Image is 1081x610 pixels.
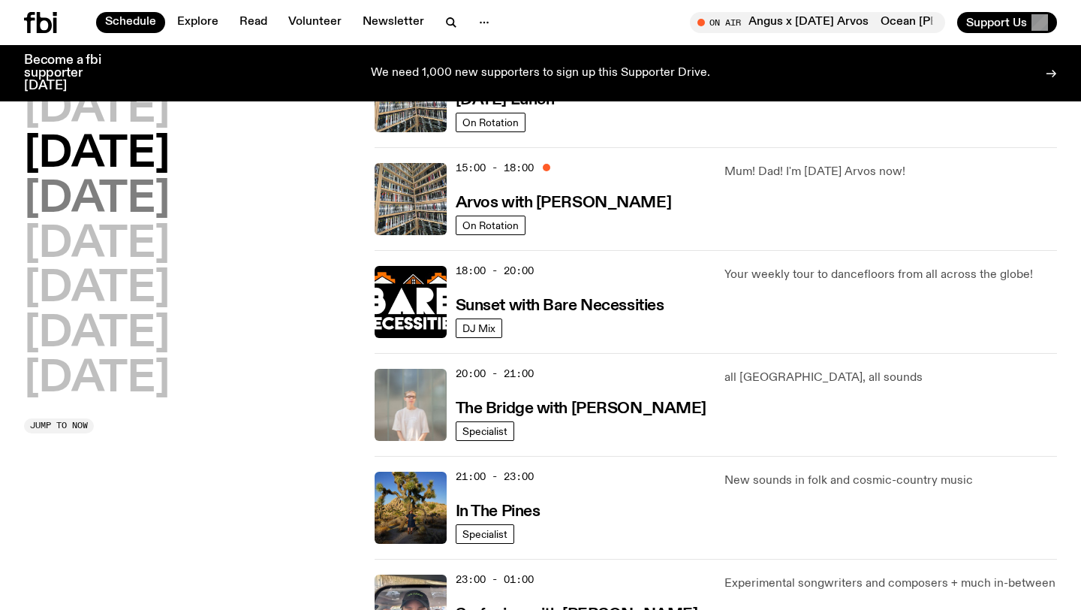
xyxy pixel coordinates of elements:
a: Read [230,12,276,33]
a: Sunset with Bare Necessities [456,295,664,314]
a: DJ Mix [456,319,502,338]
p: Your weekly tour to dancefloors from all across the globe! [724,266,1057,284]
img: A corner shot of the fbi music library [375,163,447,235]
span: DJ Mix [462,322,495,334]
span: 23:00 - 01:00 [456,572,534,587]
span: 20:00 - 21:00 [456,367,534,381]
a: Specialist [456,421,514,441]
a: On Rotation [456,216,525,235]
p: New sounds in folk and cosmic-country music [724,472,1057,490]
a: Volunteer [279,12,351,33]
button: [DATE] [24,134,170,176]
img: Mara stands in front of a frosted glass wall wearing a cream coloured t-shirt and black glasses. ... [375,369,447,441]
img: Bare Necessities [375,266,447,338]
span: Support Us [966,16,1027,29]
span: 21:00 - 23:00 [456,470,534,484]
a: Explore [168,12,227,33]
a: Specialist [456,524,514,544]
button: [DATE] [24,224,170,266]
p: We need 1,000 new supporters to sign up this Supporter Drive. [371,67,710,80]
a: The Bridge with [PERSON_NAME] [456,398,706,417]
button: On AirOcean [PERSON_NAME] & Angus x [DATE] ArvosOcean [PERSON_NAME] & Angus x [DATE] Arvos [690,12,945,33]
span: 18:00 - 20:00 [456,264,534,278]
h3: Sunset with Bare Necessities [456,298,664,314]
span: Specialist [462,425,507,436]
p: Experimental songwriters and composers + much in-between [724,575,1057,593]
button: [DATE] [24,179,170,221]
button: [DATE] [24,89,170,131]
a: Newsletter [354,12,433,33]
h3: Arvos with [PERSON_NAME] [456,195,671,211]
p: Mum! Dad! I'm [DATE] Arvos now! [724,163,1057,181]
p: all [GEOGRAPHIC_DATA], all sounds [724,369,1057,387]
a: Schedule [96,12,165,33]
button: [DATE] [24,313,170,355]
span: On Rotation [462,219,519,231]
button: Jump to now [24,418,94,433]
span: Specialist [462,528,507,539]
button: [DATE] [24,358,170,400]
span: Jump to now [30,421,88,430]
h3: In The Pines [456,504,540,520]
a: On Rotation [456,113,525,132]
span: On Rotation [462,116,519,128]
a: In The Pines [456,501,540,520]
button: [DATE] [24,268,170,310]
button: Support Us [957,12,1057,33]
img: Johanna stands in the middle distance amongst a desert scene with large cacti and trees. She is w... [375,472,447,544]
h3: Become a fbi supporter [DATE] [24,54,120,92]
h3: The Bridge with [PERSON_NAME] [456,401,706,417]
span: 15:00 - 18:00 [456,161,534,175]
a: Arvos with [PERSON_NAME] [456,192,671,211]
